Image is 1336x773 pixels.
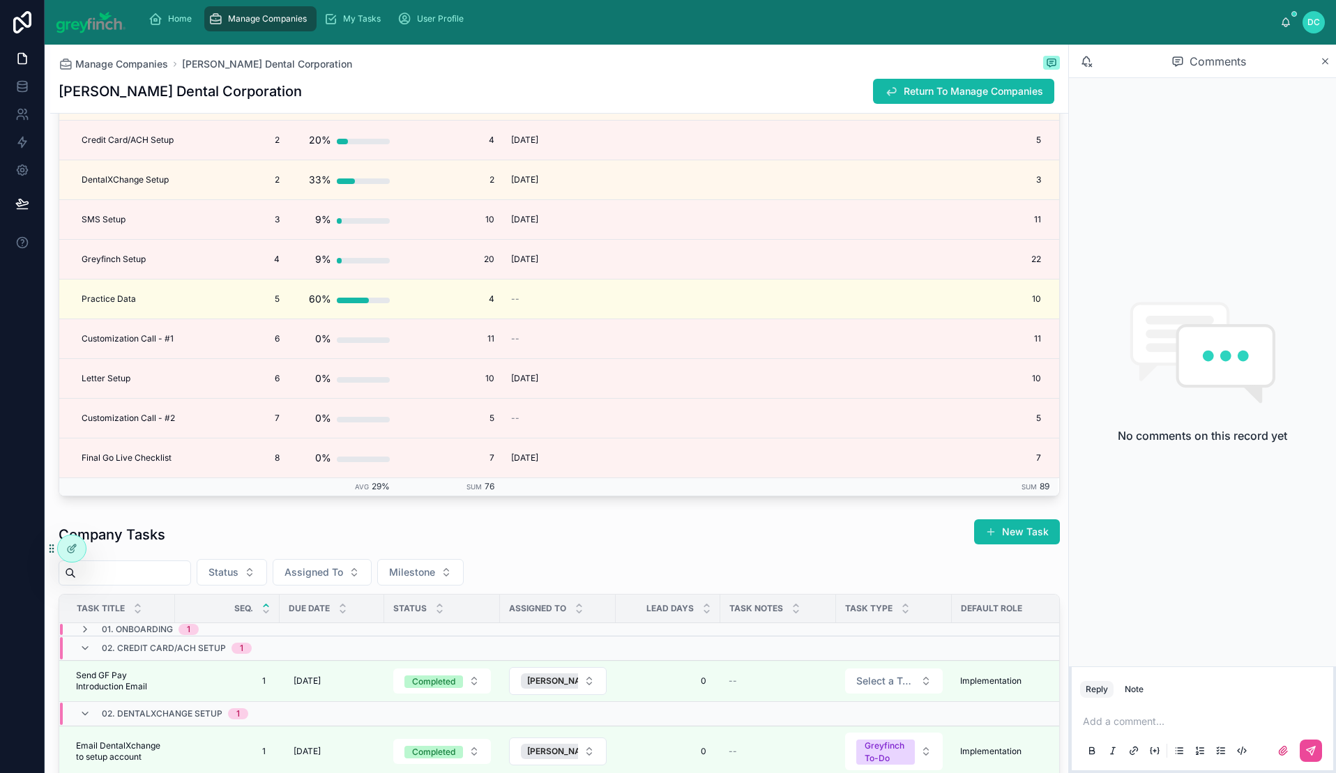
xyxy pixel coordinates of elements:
span: 4 [203,254,280,265]
span: My Tasks [343,13,381,24]
button: Select Button [509,737,607,765]
span: Implementation [960,746,1022,757]
div: 0% [315,365,331,392]
div: Greyfinch To-Do [865,740,906,765]
a: [DATE] [288,740,376,763]
div: 1 [236,708,240,719]
button: Select Button [845,668,943,694]
a: [DATE] [288,670,376,692]
span: 2 [203,135,280,146]
a: New Task [974,519,1060,544]
a: 1 [183,740,271,763]
div: 9% [315,245,331,273]
span: Lead Days [646,603,694,614]
h1: Company Tasks [59,525,165,544]
span: 11 [608,214,1041,225]
a: Manage Companies [59,57,168,71]
div: 0% [315,404,331,432]
span: [DATE] [511,135,538,146]
span: 20 [407,254,494,265]
small: Sum [1022,483,1037,491]
span: [PERSON_NAME] Dental Corporation [182,57,352,71]
span: Select a Task Type [856,674,915,688]
span: 02. DentalXChange Setup [102,708,222,719]
span: 6 [203,373,280,384]
span: [DATE] [294,675,321,687]
span: [DATE] [511,452,538,464]
button: Return To Manage Companies [873,79,1054,104]
span: 2 [203,174,280,185]
span: Credit Card/ACH Setup [82,135,174,146]
a: Select Button [508,666,607,696]
a: Send GF Pay Introduction Email [76,670,167,692]
div: 60% [309,285,331,313]
span: Customization Call - #2 [82,413,175,424]
div: 9% [315,206,331,234]
button: Unselect 28 [521,673,616,689]
div: Note [1125,684,1144,695]
span: 1 [189,675,266,687]
a: Email DentalXchange to setup account [76,740,167,763]
a: 0 [624,670,712,692]
span: Due Date [289,603,330,614]
span: 6 [203,333,280,344]
span: 4 [407,135,494,146]
span: 5 [608,413,1041,424]
span: 3 [203,214,280,225]
span: 10 [608,293,1041,305]
button: Select Button [393,668,491,694]
span: Return To Manage Companies [904,84,1043,98]
span: 10 [608,373,1041,384]
span: [DATE] [511,373,538,384]
a: Select Button [393,738,492,765]
span: -- [729,675,737,687]
span: 10 [407,214,494,225]
span: Seq. [234,603,253,614]
span: [DATE] [511,174,538,185]
span: Manage Companies [228,13,307,24]
span: 76 [485,481,494,491]
a: -- [729,675,828,687]
div: Completed [412,675,455,688]
span: Assigned To [509,603,566,614]
a: Select Button [844,732,943,771]
span: 4 [407,293,494,305]
button: Select Button [197,559,267,586]
span: Home [168,13,192,24]
button: Note [1119,681,1149,698]
div: 20% [309,126,331,154]
span: [DATE] [511,254,538,265]
span: 8 [203,452,280,464]
span: Status [393,603,427,614]
span: Manage Companies [75,57,168,71]
span: DentalXChange Setup [82,174,169,185]
a: 1 [183,670,271,692]
button: Select Button [273,559,372,586]
a: Select Button [393,668,492,694]
h1: [PERSON_NAME] Dental Corporation [59,82,302,101]
a: My Tasks [319,6,390,31]
span: Customization Call - #1 [82,333,174,344]
span: Default Role [961,603,1022,614]
span: 01. Onboarding [102,624,173,635]
span: DC [1307,17,1320,28]
span: Task Title [77,603,125,614]
a: User Profile [393,6,473,31]
span: Task Notes [729,603,783,614]
span: Milestone [389,565,435,579]
span: 7 [407,452,494,464]
span: [DATE] [511,214,538,225]
span: [PERSON_NAME] [527,746,596,757]
h2: No comments on this record yet [1118,427,1287,444]
span: 02. Credit Card/ACH Setup [102,643,226,654]
span: 11 [407,333,494,344]
a: Select Button [844,668,943,694]
div: 1 [240,643,243,654]
span: User Profile [417,13,464,24]
span: 5 [608,135,1041,146]
span: 11 [608,333,1041,344]
span: Practice Data [82,293,136,305]
a: Home [144,6,202,31]
span: 29% [372,481,390,491]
